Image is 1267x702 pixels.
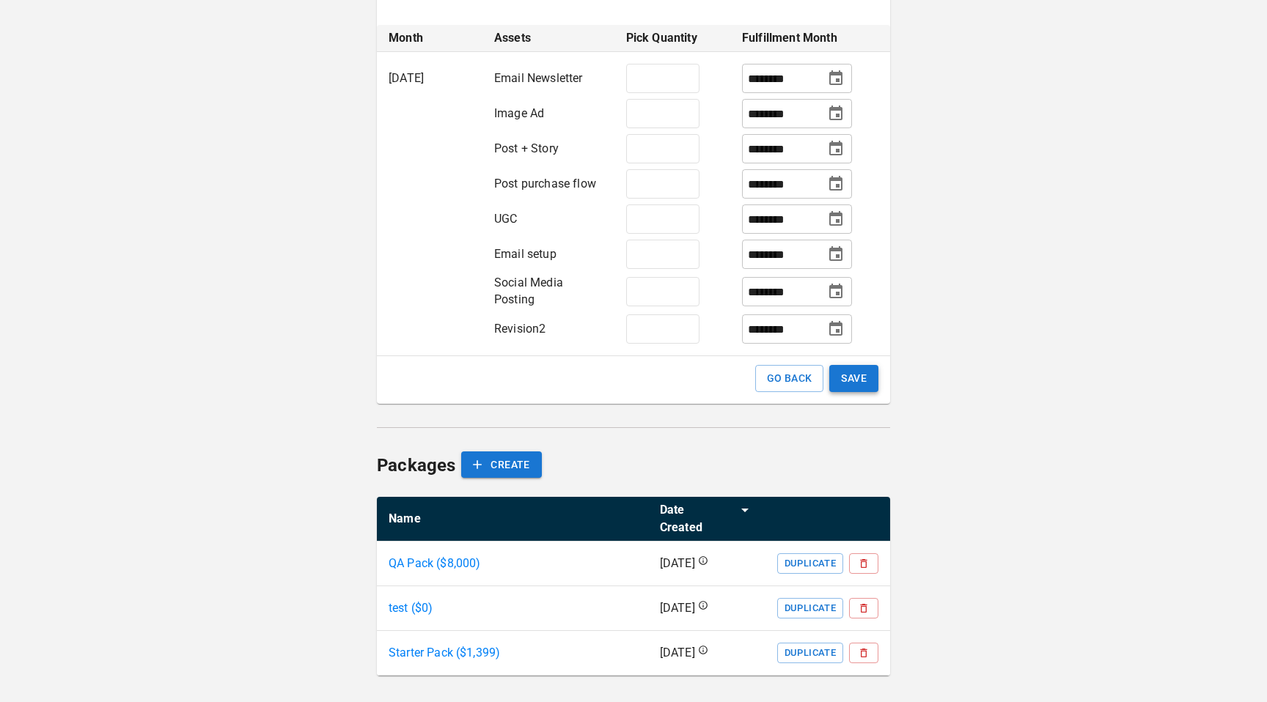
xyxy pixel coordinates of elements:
p: test ($ 0 ) [389,599,433,617]
p: Starter Pack ($ 1,399 ) [389,644,500,662]
a: QA Pack ($8,000) [389,555,480,572]
p: [DATE] [660,555,695,572]
span: Email Newsletter [494,71,583,85]
button: SAVE [829,365,878,392]
th: Assets [482,25,614,52]
span: Social Media Posting [494,276,563,306]
p: [DATE] [660,600,695,617]
span: Revision2 [494,322,546,336]
h6: Packages [377,451,455,479]
th: Pick Quantity [614,25,730,52]
button: Choose date, selected date is Oct 1, 2025 [823,279,848,304]
button: Choose date, selected date is Oct 1, 2025 [823,242,848,267]
button: Choose date, selected date is Oct 1, 2025 [823,66,848,91]
button: Duplicate [777,643,843,663]
span: Image Ad [494,106,544,120]
th: Name [377,497,648,542]
span: UGC [494,212,518,226]
div: Date Created [660,501,730,536]
th: Month [377,25,482,52]
a: Starter Pack ($1,399) [389,644,500,662]
p: QA Pack ($ 8,000 ) [389,555,480,572]
p: [DATE] [660,645,695,662]
span: Email setup [494,247,557,261]
td: [DATE] [377,52,482,355]
button: Choose date, selected date is Dec 1, 2025 [823,207,848,232]
span: Post + Story [494,141,559,155]
button: Choose date, selected date is Oct 1, 2025 [823,136,848,161]
table: simple table [377,497,890,676]
button: Duplicate [777,598,843,618]
button: GO BACK [755,365,824,392]
button: Choose date, selected date is Oct 1, 2025 [823,171,848,196]
th: Fulfillment Month [730,25,890,52]
button: CREATE [461,451,541,479]
button: Choose date, selected date is Oct 1, 2025 [823,317,848,341]
a: test ($0) [389,599,433,617]
button: Duplicate [777,553,843,574]
button: Choose date, selected date is Oct 1, 2025 [823,101,848,126]
span: Post purchase flow [494,177,596,191]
